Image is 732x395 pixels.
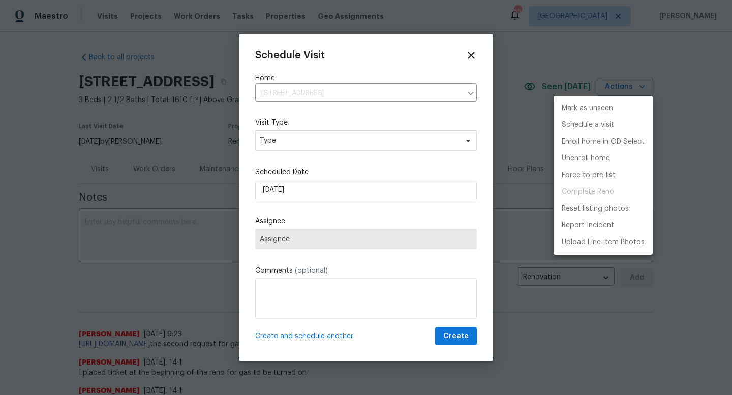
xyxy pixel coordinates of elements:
p: Unenroll home [562,153,610,164]
span: Project is already completed [554,184,653,201]
p: Reset listing photos [562,204,629,214]
p: Schedule a visit [562,120,614,130]
p: Force to pre-list [562,170,616,181]
p: Upload Line Item Photos [562,237,645,248]
p: Mark as unseen [562,103,613,114]
p: Enroll home in OD Select [562,137,645,147]
p: Report Incident [562,220,614,231]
